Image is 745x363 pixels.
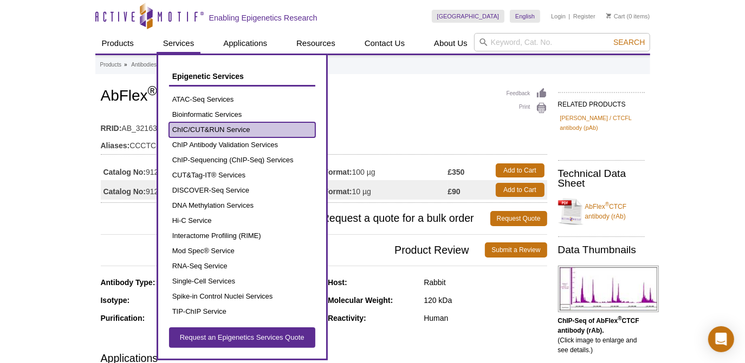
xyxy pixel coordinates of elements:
[605,201,609,207] sup: ®
[558,245,645,255] h2: Data Thumbnails
[558,169,645,188] h2: Technical Data Sheet
[101,141,130,150] strong: Aliases:
[424,278,547,287] div: Rabbit
[169,274,315,289] a: Single-Cell Services
[507,102,547,114] a: Print
[328,296,393,305] strong: Molecular Weight:
[606,10,650,23] li: (0 items)
[169,66,315,87] a: Epigenetic Services
[558,92,645,111] h2: RELATED PRODUCTS
[101,211,490,226] span: Request a quote for a bulk order
[209,13,318,23] h2: Enabling Epigenetics Research
[169,228,315,243] a: Interactome Profiling (RIME)
[432,10,505,23] a: [GEOGRAPHIC_DATA]
[169,327,315,348] a: Request an Epigenetics Services Quote
[496,163,545,177] a: Add to Cart
[169,153,315,168] a: ChIP-Sequencing (ChIP-Seq) Services
[169,168,315,183] a: CUT&Tag-IT® Services
[573,12,595,20] a: Register
[101,117,547,134] td: AB_3216313
[148,84,157,98] sup: ®
[169,107,315,122] a: Bioinformatic Services
[157,33,201,54] a: Services
[169,92,315,107] a: ATAC-Seq Services
[558,195,645,228] a: AbFlex®CTCF antibody (rAb)
[101,180,324,200] td: 91286
[558,266,659,312] img: AbFlex<sup>®</sup> CTCF antibody (rAb) tested by ChIP-Seq.
[169,137,315,153] a: ChIP Antibody Validation Services
[95,33,140,54] a: Products
[618,315,621,321] sup: ®
[172,72,244,81] span: Epigenetic Services
[560,113,643,133] a: [PERSON_NAME] / CTCFL antibody (pAb)
[474,33,650,51] input: Keyword, Cat. No.
[100,60,121,70] a: Products
[324,161,448,180] td: 100 µg
[558,316,645,355] p: (Click image to enlarge and see details.)
[448,187,460,196] strong: £90
[324,180,448,200] td: 10 µg
[558,317,639,334] b: ChIP-Seq of AbFlex CTCF antibody (rAb).
[490,211,547,226] a: Request Quote
[131,60,157,70] a: Antibodies
[101,314,145,322] strong: Purification:
[427,33,474,54] a: About Us
[708,326,734,352] div: Open Intercom Messenger
[424,295,547,305] div: 120 kDa
[610,37,648,47] button: Search
[551,12,566,20] a: Login
[101,88,547,106] h1: AbFlex CTCF antibody (rAb)
[217,33,274,54] a: Applications
[328,314,366,322] strong: Reactivity:
[613,38,645,47] span: Search
[169,243,315,259] a: Mod Spec® Service
[324,167,352,177] strong: Format:
[169,122,315,137] a: ChIC/CUT&RUN Service
[496,183,545,197] a: Add to Cart
[507,88,547,100] a: Feedback
[103,187,146,196] strong: Catalog No:
[101,296,130,305] strong: Isotype:
[485,242,547,258] a: Submit a Review
[569,10,571,23] li: |
[101,242,485,258] span: Product Review
[606,13,611,18] img: Your Cart
[424,313,547,323] div: Human
[101,278,156,287] strong: Antibody Type:
[169,198,315,213] a: DNA Methylation Services
[169,304,315,319] a: TIP-ChIP Service
[358,33,411,54] a: Contact Us
[103,167,146,177] strong: Catalog No:
[101,123,122,133] strong: RRID:
[169,183,315,198] a: DISCOVER-Seq Service
[169,259,315,274] a: RNA-Seq Service
[510,10,540,23] a: English
[328,278,347,287] strong: Host:
[606,12,625,20] a: Cart
[101,161,324,180] td: 91285
[124,62,127,68] li: »
[169,213,315,228] a: Hi-C Service
[290,33,342,54] a: Resources
[324,187,352,196] strong: Format:
[101,134,547,151] td: CCCTC-Binding Factor, MRD21
[448,167,464,177] strong: £350
[169,289,315,304] a: Spike-in Control Nuclei Services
